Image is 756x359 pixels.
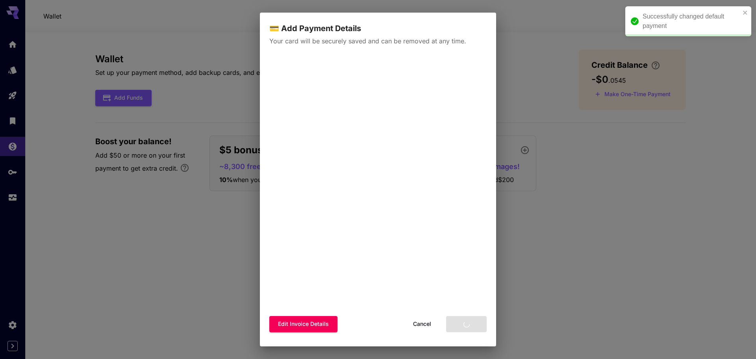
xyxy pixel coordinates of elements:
h2: 💳 Add Payment Details [260,13,496,35]
iframe: Secure payment input frame [268,54,488,311]
div: Successfully changed default payment [643,12,740,31]
button: close [743,9,748,16]
button: Cancel [404,316,440,332]
button: Edit invoice details [269,316,337,332]
p: Your card will be securely saved and can be removed at any time. [269,36,487,46]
